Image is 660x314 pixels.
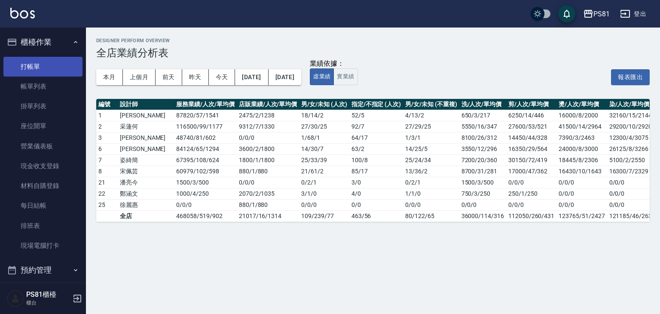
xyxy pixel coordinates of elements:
td: 29200/10/2920 [607,121,657,132]
td: 80 / 122 / 65 [403,210,459,222]
th: 燙/人次/單均價 [556,99,607,110]
button: 實業績 [333,68,357,85]
td: 4 / 0 [349,188,403,199]
td: 0/0/0 [506,199,556,210]
td: 14450/44/328 [506,132,556,143]
td: 4 / 13 / 2 [403,110,459,121]
td: 0/0/0 [556,177,607,188]
td: 1 / 3 / 1 [403,132,459,143]
a: 材料自購登錄 [3,176,82,196]
td: 3 / 0 [349,177,403,188]
td: 64 / 17 [349,132,403,143]
td: 3 / 1 / 0 [299,188,349,199]
td: [PERSON_NAME] [118,132,174,143]
th: 剪/人次/單均價 [506,99,556,110]
td: 880 / 1 / 880 [237,166,299,177]
td: 全店 [118,210,174,222]
td: 468058 / 519 / 902 [174,210,236,222]
td: 63 / 2 [349,143,403,154]
td: 85 / 17 [349,166,403,177]
td: 0 / 0 / 0 [174,199,236,210]
td: 徐麗惠 [118,199,174,210]
h3: 全店業績分析表 [96,47,650,59]
th: 指定/不指定 (人次) [349,99,403,110]
td: 750/3/250 [459,188,506,199]
th: 男/女/未知 (不重複) [403,99,459,110]
td: 18 / 14 / 2 [299,110,349,121]
td: 1 / 68 / 1 [299,132,349,143]
td: 1800 / 1 / 1800 [237,154,299,166]
td: 6 [96,143,118,154]
td: 0/0/0 [506,177,556,188]
td: 60979 / 102 / 598 [174,166,236,177]
td: 0 / 0 / 0 [403,199,459,210]
button: 預約管理 [3,259,82,281]
td: 0 / 0 / 0 [299,199,349,210]
td: 121185/46/2634 [607,210,657,222]
div: PS81 [593,9,610,19]
td: 16000/8/2000 [556,110,607,121]
button: 虛業績 [310,68,334,85]
td: 1000 / 4 / 250 [174,188,236,199]
td: 27 / 29 / 25 [403,121,459,132]
td: 0 / 2 / 1 [403,177,459,188]
td: 2070 / 2 / 1035 [237,188,299,199]
td: 14 / 25 / 5 [403,143,459,154]
button: 櫃檯作業 [3,31,82,53]
td: 3550/12/296 [459,143,506,154]
td: 112050/260/431 [506,210,556,222]
th: 編號 [96,99,118,110]
td: 30150/72/419 [506,154,556,166]
td: 9312 / 7 / 1330 [237,121,299,132]
button: [DATE] [235,69,268,85]
td: 潘亮今 [118,177,174,188]
td: 84124 / 65 / 1294 [174,143,236,154]
td: 16300/7/2329 [607,166,657,177]
td: 21 / 61 / 2 [299,166,349,177]
td: 8100/26/312 [459,132,506,143]
td: 41500/14/2964 [556,121,607,132]
button: 前天 [156,69,182,85]
td: 32160/15/2144 [607,110,657,121]
td: 650/3/217 [459,110,506,121]
td: 0/0/0 [556,188,607,199]
td: 1500/3/500 [459,177,506,188]
td: 鄭涵文 [118,188,174,199]
td: 463 / 56 [349,210,403,222]
td: 7 [96,154,118,166]
td: 27 / 30 / 25 [299,121,349,132]
td: 0 / 0 / 0 [237,132,299,143]
button: 報表及分析 [3,281,82,304]
td: 0/0/0 [607,177,657,188]
td: 67395 / 108 / 624 [174,154,236,166]
td: 0 / 0 / 0 [237,177,299,188]
td: 109 / 239 / 77 [299,210,349,222]
button: PS81 [580,5,613,23]
td: 18445/8/2306 [556,154,607,166]
td: 7390/3/2463 [556,132,607,143]
td: 0/0/0 [607,199,657,210]
a: 帳單列表 [3,77,82,96]
div: 業績依據： [310,59,357,68]
th: 染/人次/單均價 [607,99,657,110]
th: 男/女/未知 (人次) [299,99,349,110]
td: 12300/4/3075 [607,132,657,143]
td: 采蓮何 [118,121,174,132]
h5: PS81櫃檯 [26,290,70,299]
th: 店販業績/人次/單均價 [237,99,299,110]
td: 8700/31/281 [459,166,506,177]
a: 現場電腦打卡 [3,236,82,256]
td: 87820 / 57 / 1541 [174,110,236,121]
th: 服務業績/人次/單均價 [174,99,236,110]
td: 5100/2/2550 [607,154,657,166]
a: 每日結帳 [3,196,82,215]
td: 1 / 1 / 0 [403,188,459,199]
td: 0 / 2 / 1 [299,177,349,188]
th: 設計師 [118,99,174,110]
td: [PERSON_NAME] [118,110,174,121]
a: 現金收支登錄 [3,156,82,176]
td: 36000/114/316 [459,210,506,222]
p: 櫃台 [26,299,70,307]
td: 116500 / 99 / 1177 [174,121,236,132]
td: 8 [96,166,118,177]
